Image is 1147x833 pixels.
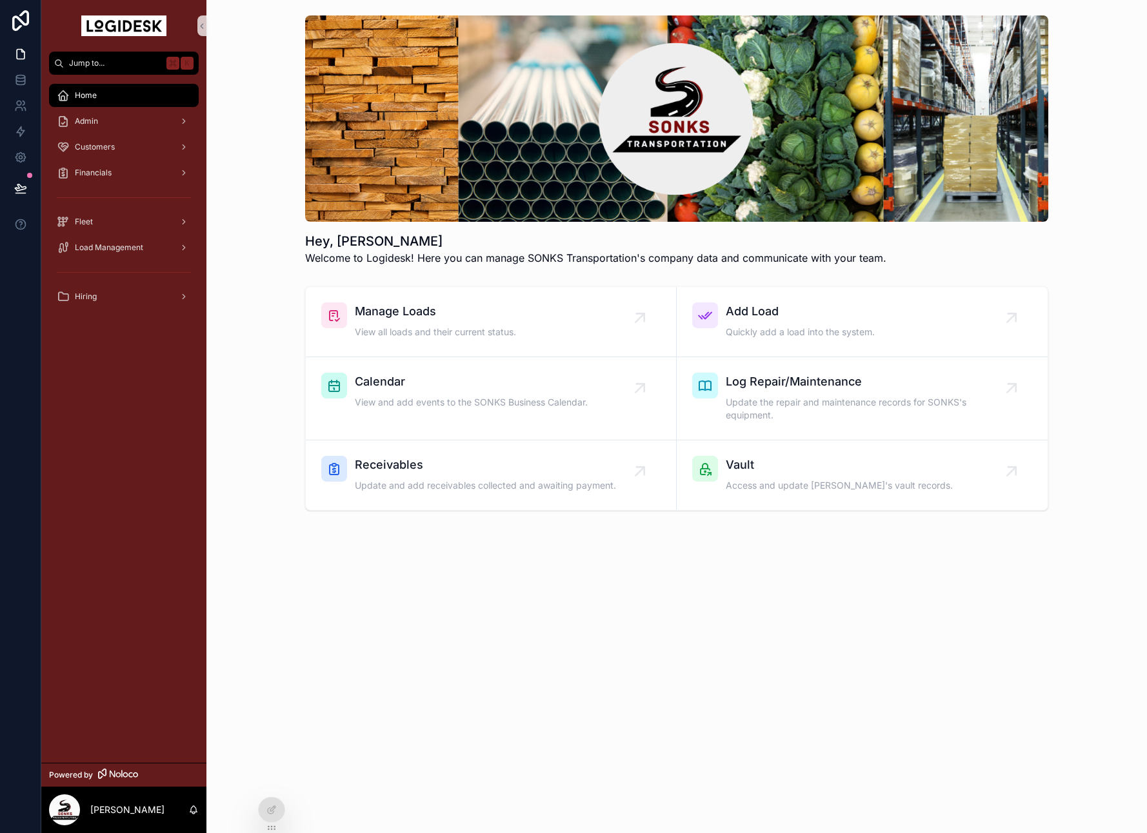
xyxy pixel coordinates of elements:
[355,456,616,474] span: Receivables
[726,456,953,474] span: Vault
[306,287,677,357] a: Manage LoadsView all loads and their current status.
[306,357,677,440] a: CalendarView and add events to the SONKS Business Calendar.
[49,135,199,159] a: Customers
[41,763,206,787] a: Powered by
[75,217,93,227] span: Fleet
[677,440,1048,510] a: VaultAccess and update [PERSON_NAME]'s vault records.
[726,479,953,492] span: Access and update [PERSON_NAME]'s vault records.
[49,210,199,233] a: Fleet
[306,440,677,510] a: ReceivablesUpdate and add receivables collected and awaiting payment.
[677,287,1048,357] a: Add LoadQuickly add a load into the system.
[726,396,1012,422] span: Update the repair and maintenance records for SONKS's equipment.
[726,302,875,320] span: Add Load
[305,250,886,266] span: Welcome to Logidesk! Here you can manage SONKS Transportation's company data and communicate with...
[75,291,97,302] span: Hiring
[75,90,97,101] span: Home
[355,326,516,338] span: View all loads and their current status.
[677,357,1048,440] a: Log Repair/MaintenanceUpdate the repair and maintenance records for SONKS's equipment.
[49,84,199,107] a: Home
[726,326,875,338] span: Quickly add a load into the system.
[355,302,516,320] span: Manage Loads
[75,142,115,152] span: Customers
[90,803,165,816] p: [PERSON_NAME]
[355,479,616,492] span: Update and add receivables collected and awaiting payment.
[75,116,98,126] span: Admin
[355,396,588,409] span: View and add events to the SONKS Business Calendar.
[49,110,199,133] a: Admin
[49,52,199,75] button: Jump to...K
[41,75,206,325] div: scrollable content
[75,242,143,253] span: Load Management
[305,232,886,250] h1: Hey, [PERSON_NAME]
[81,15,166,36] img: App logo
[69,58,161,68] span: Jump to...
[182,58,192,68] span: K
[355,373,588,391] span: Calendar
[726,373,1012,391] span: Log Repair/Maintenance
[49,236,199,259] a: Load Management
[49,161,199,184] a: Financials
[75,168,112,178] span: Financials
[49,770,93,780] span: Powered by
[49,285,199,308] a: Hiring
